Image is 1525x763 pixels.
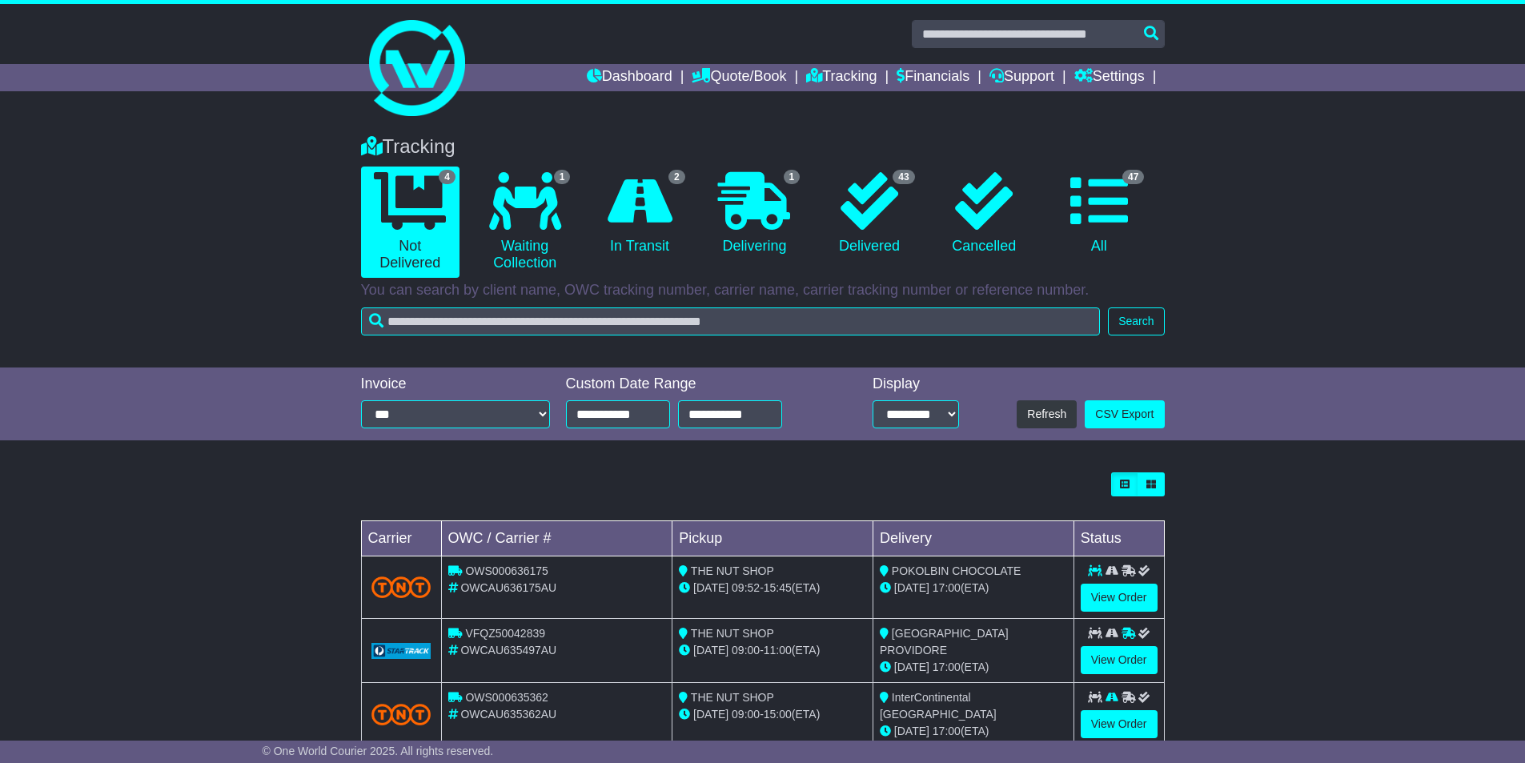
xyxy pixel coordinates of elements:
[893,170,914,184] span: 43
[894,725,929,737] span: [DATE]
[732,708,760,721] span: 09:00
[693,581,728,594] span: [DATE]
[1049,167,1148,261] a: 47 All
[587,64,672,91] a: Dashboard
[693,644,728,657] span: [DATE]
[894,581,929,594] span: [DATE]
[764,708,792,721] span: 15:00
[691,691,774,704] span: THE NUT SHOP
[263,745,494,757] span: © One World Courier 2025. All rights reserved.
[989,64,1054,91] a: Support
[672,521,873,556] td: Pickup
[1081,646,1158,674] a: View Order
[679,706,866,723] div: - (ETA)
[353,135,1173,159] div: Tracking
[1108,307,1164,335] button: Search
[933,661,961,673] span: 17:00
[1081,584,1158,612] a: View Order
[371,576,431,598] img: TNT_Domestic.png
[554,170,571,184] span: 1
[880,627,1009,657] span: [GEOGRAPHIC_DATA] PROVIDORE
[679,580,866,596] div: - (ETA)
[732,581,760,594] span: 09:52
[820,167,918,261] a: 43 Delivered
[476,167,574,278] a: 1 Waiting Collection
[873,375,959,393] div: Display
[361,167,460,278] a: 4 Not Delivered
[1017,400,1077,428] button: Refresh
[361,521,441,556] td: Carrier
[371,643,431,659] img: GetCarrierServiceLogo
[1081,710,1158,738] a: View Order
[679,642,866,659] div: - (ETA)
[465,564,548,577] span: OWS000636175
[880,580,1067,596] div: (ETA)
[894,661,929,673] span: [DATE]
[806,64,877,91] a: Tracking
[764,644,792,657] span: 11:00
[590,167,688,261] a: 2 In Transit
[460,644,556,657] span: OWCAU635497AU
[460,708,556,721] span: OWCAU635362AU
[693,708,728,721] span: [DATE]
[460,581,556,594] span: OWCAU636175AU
[361,375,550,393] div: Invoice
[732,644,760,657] span: 09:00
[880,723,1067,740] div: (ETA)
[784,170,801,184] span: 1
[764,581,792,594] span: 15:45
[441,521,672,556] td: OWC / Carrier #
[1074,64,1145,91] a: Settings
[892,564,1021,577] span: POKOLBIN CHOCOLATE
[692,64,786,91] a: Quote/Book
[1074,521,1164,556] td: Status
[691,564,774,577] span: THE NUT SHOP
[705,167,804,261] a: 1 Delivering
[873,521,1074,556] td: Delivery
[361,282,1165,299] p: You can search by client name, OWC tracking number, carrier name, carrier tracking number or refe...
[933,725,961,737] span: 17:00
[1122,170,1144,184] span: 47
[897,64,969,91] a: Financials
[668,170,685,184] span: 2
[1085,400,1164,428] a: CSV Export
[465,691,548,704] span: OWS000635362
[933,581,961,594] span: 17:00
[371,704,431,725] img: TNT_Domestic.png
[691,627,774,640] span: THE NUT SHOP
[566,375,823,393] div: Custom Date Range
[880,691,997,721] span: InterContinental [GEOGRAPHIC_DATA]
[439,170,455,184] span: 4
[880,659,1067,676] div: (ETA)
[465,627,545,640] span: VFQZ50042839
[935,167,1033,261] a: Cancelled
